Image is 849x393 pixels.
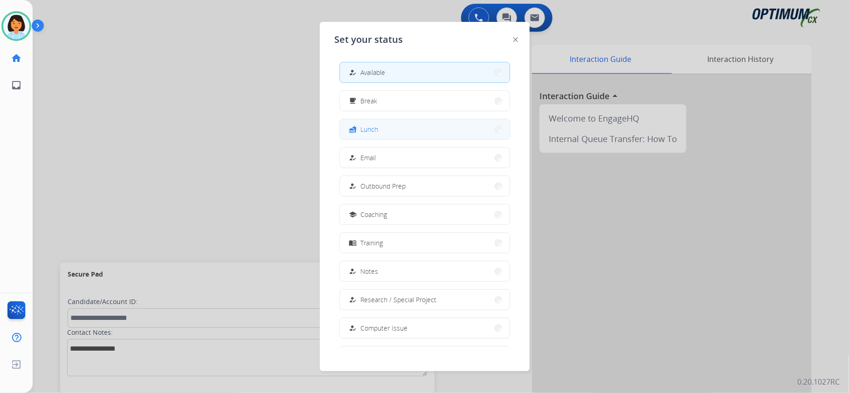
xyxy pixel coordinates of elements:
button: Training [340,233,510,253]
mat-icon: fastfood [349,125,357,133]
button: Outbound Prep [340,176,510,196]
mat-icon: home [11,53,22,64]
mat-icon: free_breakfast [349,97,357,105]
mat-icon: inbox [11,80,22,91]
img: avatar [3,13,29,39]
mat-icon: how_to_reg [349,296,357,304]
button: Coaching [340,204,510,224]
mat-icon: how_to_reg [349,324,357,332]
span: Available [361,68,386,77]
span: Computer Issue [361,323,408,333]
button: Available [340,62,510,82]
span: Coaching [361,210,387,219]
button: Break [340,91,510,111]
button: Computer Issue [340,318,510,338]
button: Internet Issue [340,346,510,366]
mat-icon: how_to_reg [349,182,357,190]
span: Outbound Prep [361,181,406,191]
button: Email [340,148,510,168]
span: Set your status [335,33,403,46]
mat-icon: how_to_reg [349,154,357,162]
button: Research / Special Project [340,290,510,310]
span: Break [361,96,378,106]
mat-icon: how_to_reg [349,68,357,76]
p: 0.20.1027RC [797,376,840,387]
img: close-button [513,37,518,42]
span: Training [361,238,383,248]
button: Notes [340,261,510,281]
mat-icon: how_to_reg [349,267,357,275]
button: Lunch [340,119,510,139]
span: Lunch [361,124,379,134]
span: Research / Special Project [361,295,437,305]
span: Email [361,153,376,163]
mat-icon: menu_book [349,239,357,247]
mat-icon: school [349,210,357,218]
span: Notes [361,266,379,276]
